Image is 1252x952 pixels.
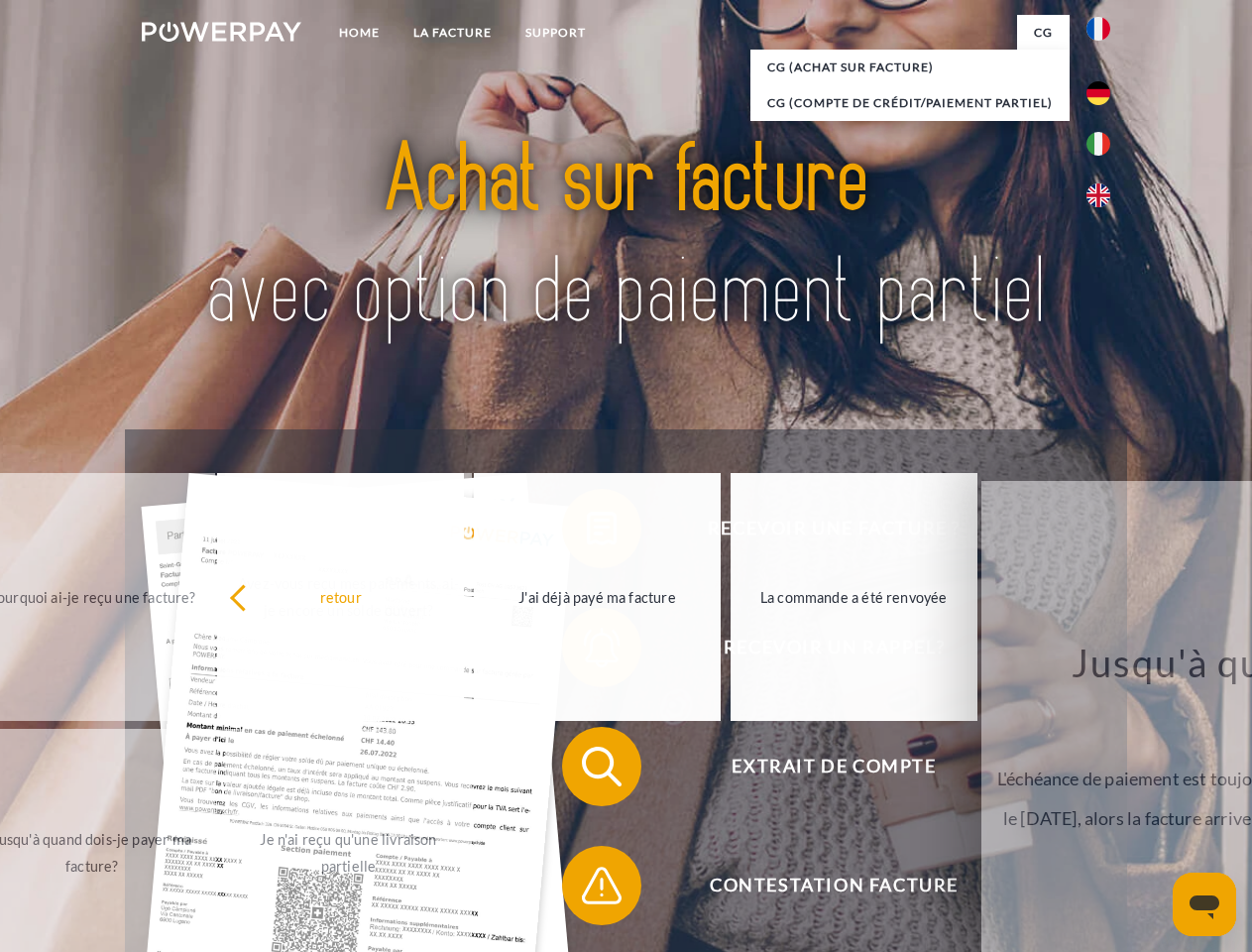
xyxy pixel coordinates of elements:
a: LA FACTURE [397,15,509,51]
div: J'ai déjà payé ma facture [486,583,709,610]
img: en [1086,183,1110,207]
div: Je n'ai reçu qu'une livraison partielle [237,826,460,880]
a: CG (achat sur facture) [750,50,1070,85]
span: Contestation Facture [591,846,1077,925]
img: fr [1086,17,1110,41]
img: title-powerpay_fr.svg [189,95,1063,380]
img: it [1086,132,1110,156]
button: Extrait de compte [562,727,1078,806]
img: de [1086,81,1110,105]
button: Contestation Facture [562,846,1078,925]
img: qb_warning.svg [577,861,626,910]
a: CG (Compte de crédit/paiement partiel) [750,85,1070,121]
iframe: Bouton de lancement de la fenêtre de messagerie [1173,873,1236,936]
span: Extrait de compte [591,727,1077,806]
a: CG [1017,15,1070,51]
img: qb_search.svg [577,742,626,791]
a: Support [509,15,603,51]
div: La commande a été renvoyée [742,583,966,610]
div: retour [229,583,452,610]
a: Home [322,15,397,51]
img: logo-powerpay-white.svg [142,22,301,42]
